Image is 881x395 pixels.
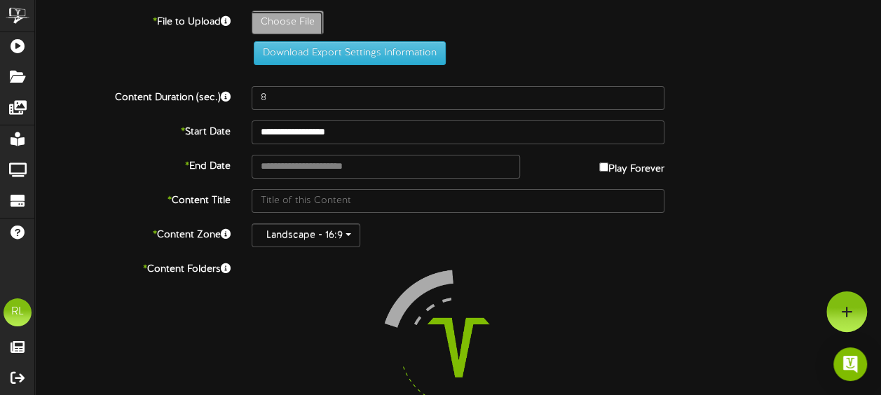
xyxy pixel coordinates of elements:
[25,223,241,242] label: Content Zone
[599,155,664,176] label: Play Forever
[252,189,664,213] input: Title of this Content
[25,11,241,29] label: File to Upload
[25,86,241,105] label: Content Duration (sec.)
[25,120,241,139] label: Start Date
[247,48,446,58] a: Download Export Settings Information
[25,155,241,174] label: End Date
[252,223,360,247] button: Landscape - 16:9
[25,258,241,277] label: Content Folders
[25,189,241,208] label: Content Title
[254,41,446,65] button: Download Export Settings Information
[833,347,867,381] div: Open Intercom Messenger
[4,298,32,326] div: RL
[599,162,608,172] input: Play Forever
